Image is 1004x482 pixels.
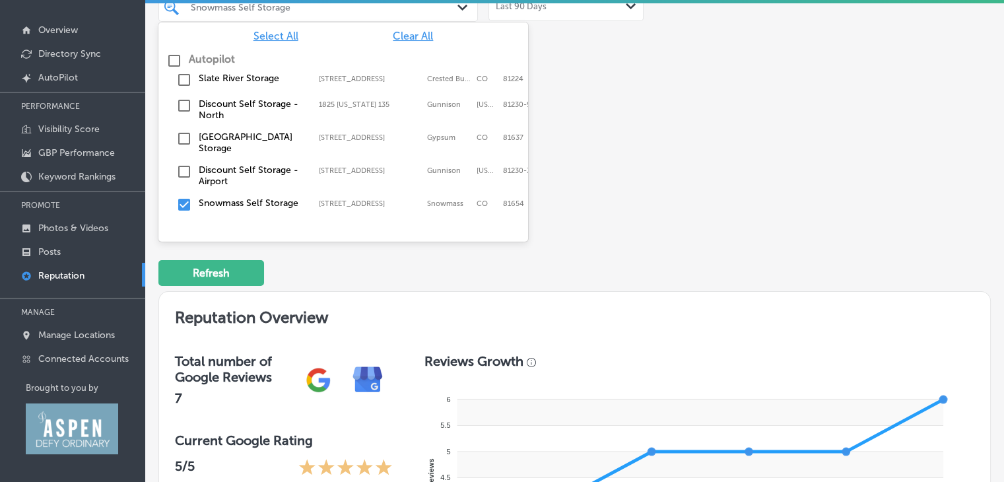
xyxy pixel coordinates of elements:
[503,133,523,142] label: 81637
[38,246,61,258] p: Posts
[38,24,78,36] p: Overview
[477,199,496,208] label: CO
[393,30,433,42] span: Clear All
[253,30,298,42] span: Select All
[503,75,523,83] label: 81224
[38,171,116,182] p: Keyword Rankings
[319,166,420,175] label: 500 South Boulevard Street
[503,100,543,109] label: 81230-9232
[503,166,545,175] label: 81230-3489
[191,1,459,13] div: Snowmass Self Storage
[424,353,523,369] h3: Reviews Growth
[427,75,470,83] label: Crested Butte
[477,100,496,109] label: Colorado
[440,421,450,429] tspan: 5.5
[199,164,306,187] label: Discount Self Storage - Airport
[446,396,450,403] tspan: 6
[427,166,470,175] label: Gunnison
[159,292,990,337] h2: Reputation Overview
[38,72,78,83] p: AutoPilot
[319,133,420,142] label: 500 Plane St
[440,473,450,481] tspan: 4.5
[319,75,420,83] label: 469 Riverland Drive
[175,458,195,479] p: 5 /5
[199,197,306,209] label: Snowmass Self Storage
[38,353,129,364] p: Connected Accounts
[427,133,470,142] label: Gypsum
[175,390,294,406] h2: 7
[38,223,108,234] p: Photos & Videos
[319,100,420,109] label: 1825 Colorado 135
[38,48,101,59] p: Directory Sync
[38,123,100,135] p: Visibility Score
[294,355,343,405] img: gPZS+5FD6qPJAAAAABJRU5ErkJggg==
[38,329,115,341] p: Manage Locations
[158,260,264,286] button: Refresh
[503,199,524,208] label: 81654
[477,75,496,83] label: CO
[477,166,496,175] label: Colorado
[26,383,145,393] p: Brought to you by
[477,133,496,142] label: CO
[298,458,393,479] div: 5 Stars
[343,355,393,405] img: e7ababfa220611ac49bdb491a11684a6.png
[427,199,470,208] label: Snowmass
[319,199,420,208] label: 26870 Highway 82
[26,403,118,454] img: Aspen
[427,100,470,109] label: Gunnison
[175,432,393,448] h3: Current Google Rating
[38,270,84,281] p: Reputation
[189,53,235,65] label: Autopilot
[175,353,294,385] h3: Total number of Google Reviews
[446,448,450,456] tspan: 5
[199,98,306,121] label: Discount Self Storage - North
[199,131,306,154] label: Vail Airport Storage
[38,147,115,158] p: GBP Performance
[199,73,306,84] label: Slate River Storage
[496,1,547,12] span: Last 90 Days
